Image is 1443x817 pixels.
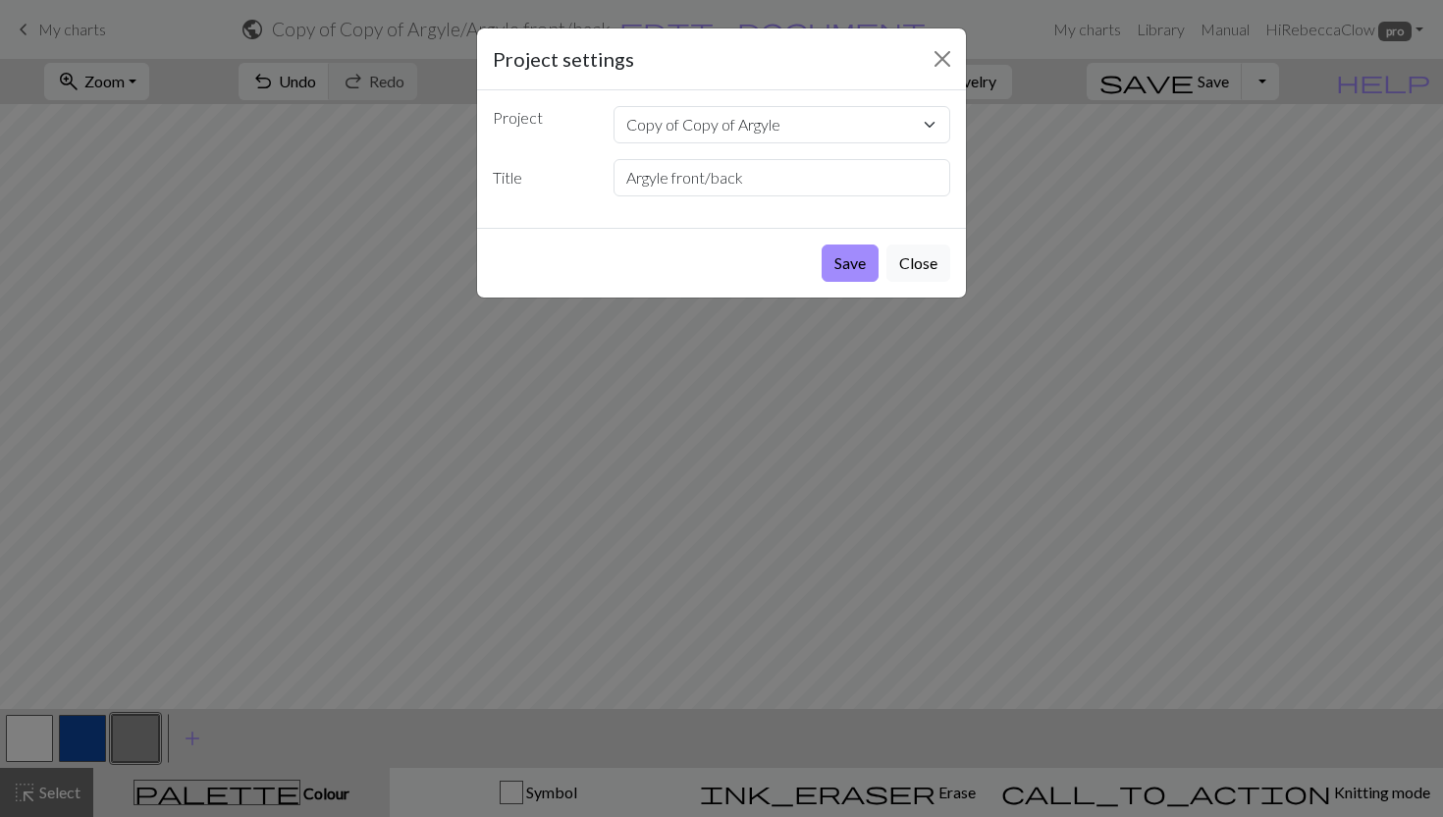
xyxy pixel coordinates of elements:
[481,106,602,136] label: Project
[493,44,634,74] h5: Project settings
[927,43,958,75] button: Close
[822,245,879,282] button: Save
[886,245,950,282] button: Close
[481,159,602,196] label: Title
